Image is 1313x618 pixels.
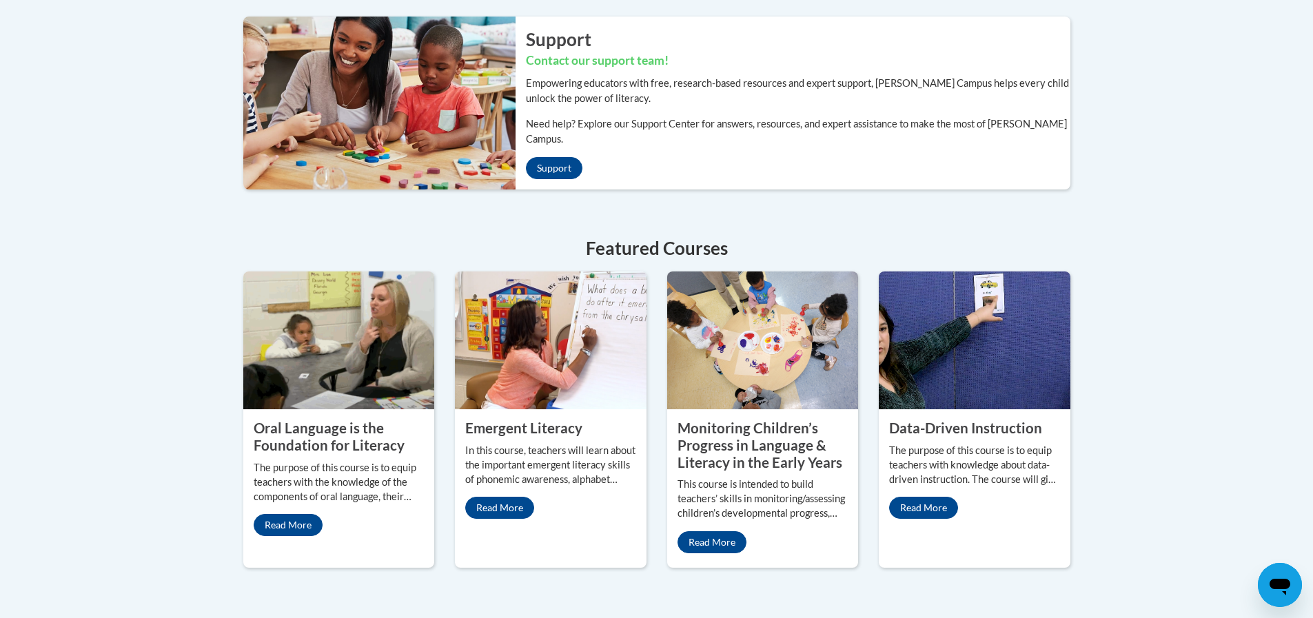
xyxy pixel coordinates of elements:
[526,116,1070,147] p: Need help? Explore our Support Center for answers, resources, and expert assistance to make the m...
[526,157,582,179] a: Support
[254,461,425,504] p: The purpose of this course is to equip teachers with the knowledge of the components of oral lang...
[455,271,647,409] img: Emergent Literacy
[678,531,746,553] a: Read More
[678,477,848,521] p: This course is intended to build teachers’ skills in monitoring/assessing children’s developmenta...
[526,76,1070,106] p: Empowering educators with free, research-based resources and expert support, [PERSON_NAME] Campus...
[889,497,958,519] a: Read More
[879,271,1070,409] img: Data-Driven Instruction
[233,17,516,189] img: ...
[465,444,636,487] p: In this course, teachers will learn about the important emergent literacy skills of phonemic awar...
[243,271,435,409] img: Oral Language is the Foundation for Literacy
[254,420,405,453] property: Oral Language is the Foundation for Literacy
[1258,563,1302,607] iframe: Button to launch messaging window
[465,497,534,519] a: Read More
[667,271,859,409] img: Monitoring Children’s Progress in Language & Literacy in the Early Years
[889,444,1060,487] p: The purpose of this course is to equip teachers with knowledge about data-driven instruction. The...
[465,420,582,436] property: Emergent Literacy
[678,420,842,470] property: Monitoring Children’s Progress in Language & Literacy in the Early Years
[254,514,323,536] a: Read More
[526,52,1070,70] h3: Contact our support team!
[889,420,1042,436] property: Data-Driven Instruction
[243,235,1070,262] h4: Featured Courses
[526,27,1070,52] h2: Support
